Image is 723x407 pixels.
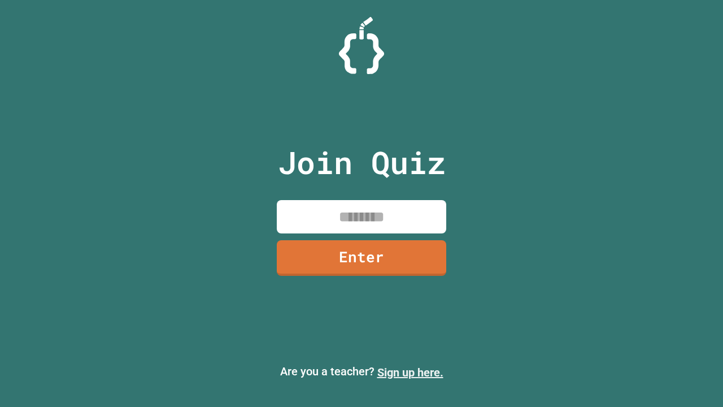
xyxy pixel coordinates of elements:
img: Logo.svg [339,17,384,74]
p: Are you a teacher? [9,363,714,381]
iframe: chat widget [676,362,712,396]
p: Join Quiz [278,139,446,186]
a: Sign up here. [377,366,443,379]
iframe: chat widget [629,313,712,361]
a: Enter [277,240,446,276]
